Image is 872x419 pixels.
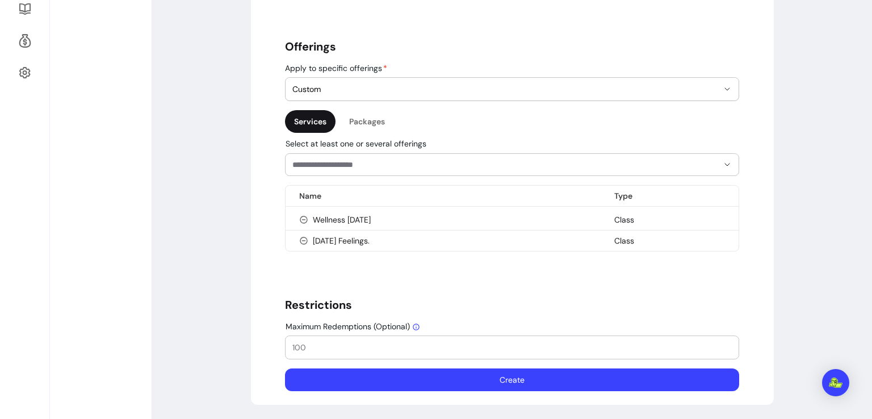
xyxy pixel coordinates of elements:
[285,368,739,391] button: Create
[286,138,431,149] label: Select at least one or several offerings
[285,62,392,74] label: Apply to specific offerings
[614,236,634,246] span: Class
[340,110,394,133] div: Packages
[14,59,36,86] a: Settings
[299,235,594,246] div: [DATE] Feelings.
[718,156,736,174] button: Show suggestions
[285,110,336,133] div: Services
[286,186,601,207] th: Name
[299,214,594,225] div: Wellness [DATE]
[292,159,700,170] input: Select at least one or several offerings
[285,297,739,313] h5: Restrictions
[292,342,732,353] input: Maximum Redemptions (Optional)
[822,369,849,396] div: Open Intercom Messenger
[601,186,739,207] th: Type
[14,27,36,55] a: Refer & Earn
[286,321,420,332] span: Maximum Redemptions (Optional)
[285,39,739,55] h5: Offerings
[286,78,739,100] button: Custom
[292,83,718,95] span: Custom
[614,215,634,225] span: Class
